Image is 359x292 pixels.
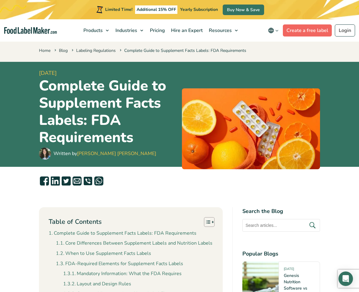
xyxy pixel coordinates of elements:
[77,150,156,157] a: [PERSON_NAME] [PERSON_NAME]
[53,150,156,157] div: Written by
[39,77,177,146] h1: Complete Guide to Supplement Facts Labels: FDA Requirements
[338,271,353,286] div: Open Intercom Messenger
[242,207,320,215] h4: Search the Blog
[49,217,102,227] p: Table of Contents
[59,48,68,53] a: Blog
[39,148,51,160] img: Maria Abi Hanna - Food Label Maker
[283,24,332,36] a: Create a free label
[167,19,205,42] a: Hire an Expert
[63,270,182,278] a: Mandatory Information: What the FDA Requires
[112,19,146,42] a: Industries
[56,250,151,258] a: When to Use Supplement Facts Labels
[118,48,246,53] span: Complete Guide to Supplement Facts Labels: FDA Requirements
[39,69,177,77] span: [DATE]
[223,5,264,15] a: Buy Now & Save
[76,48,116,53] a: Labeling Regulations
[114,27,138,34] span: Industries
[242,250,320,258] h4: Popular Blogs
[180,7,218,12] span: Yearly Subscription
[284,267,294,274] span: [DATE]
[56,240,212,247] a: Core Differences Between Supplement Labels and Nutrition Labels
[82,27,103,34] span: Products
[105,7,132,12] span: Limited Time!
[39,48,50,53] a: Home
[56,260,183,268] a: FDA-Required Elements for Supplement Facts Labels
[146,19,167,42] a: Pricing
[242,219,320,232] input: Search articles...
[205,19,241,42] a: Resources
[148,27,166,34] span: Pricing
[199,217,213,227] a: Toggle Table of Content
[80,19,112,42] a: Products
[207,27,232,34] span: Resources
[135,5,178,14] span: Additional 15% OFF
[63,280,131,288] a: Layout and Design Rules
[335,24,355,36] a: Login
[49,230,196,237] a: Complete Guide to Supplement Facts Labels: FDA Requirements
[169,27,203,34] span: Hire an Expert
